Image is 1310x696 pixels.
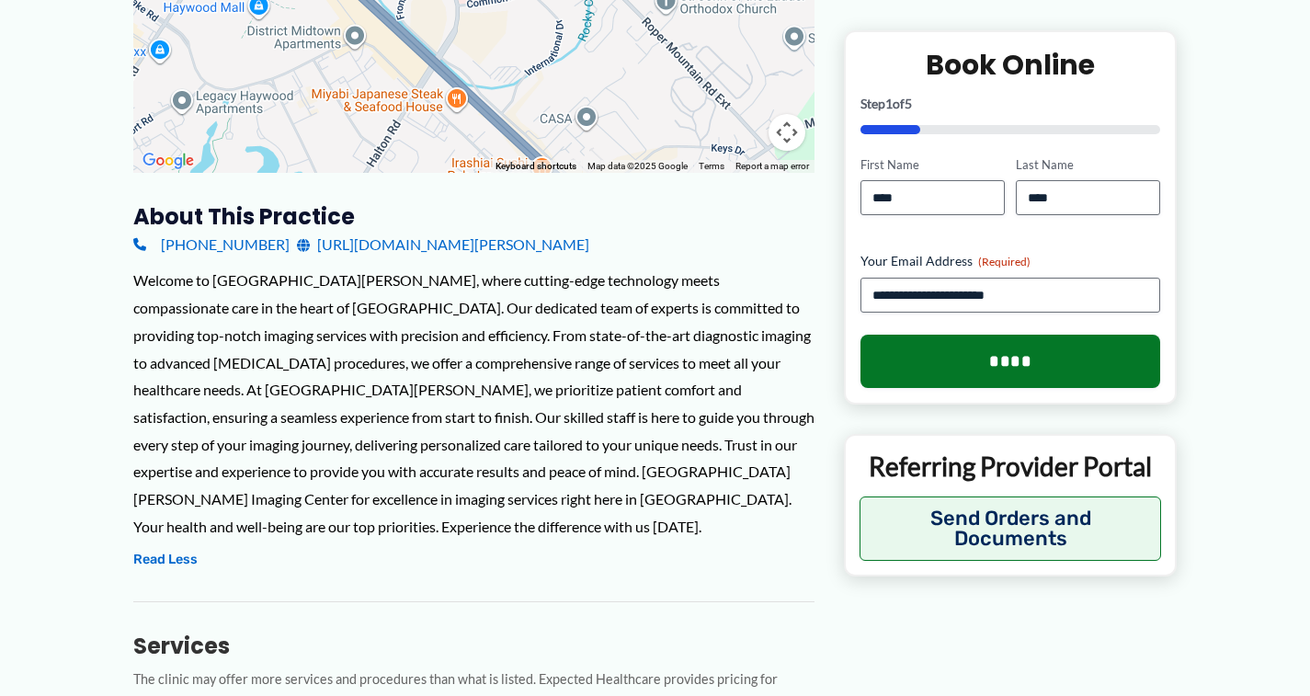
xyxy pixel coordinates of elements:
[1016,155,1160,173] label: Last Name
[699,161,724,171] a: Terms (opens in new tab)
[860,450,1162,483] p: Referring Provider Portal
[769,114,805,151] button: Map camera controls
[860,46,1161,82] h2: Book Online
[133,549,198,571] button: Read Less
[138,149,199,173] a: Open this area in Google Maps (opens a new window)
[587,161,688,171] span: Map data ©2025 Google
[860,496,1162,561] button: Send Orders and Documents
[860,155,1005,173] label: First Name
[138,149,199,173] img: Google
[905,95,912,110] span: 5
[860,252,1161,270] label: Your Email Address
[133,231,290,258] a: [PHONE_NUMBER]
[496,160,576,173] button: Keyboard shortcuts
[133,267,814,540] div: Welcome to [GEOGRAPHIC_DATA][PERSON_NAME], where cutting-edge technology meets compassionate care...
[735,161,809,171] a: Report a map error
[133,632,814,660] h3: Services
[860,97,1161,109] p: Step of
[885,95,893,110] span: 1
[978,255,1031,268] span: (Required)
[297,231,589,258] a: [URL][DOMAIN_NAME][PERSON_NAME]
[133,202,814,231] h3: About this practice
